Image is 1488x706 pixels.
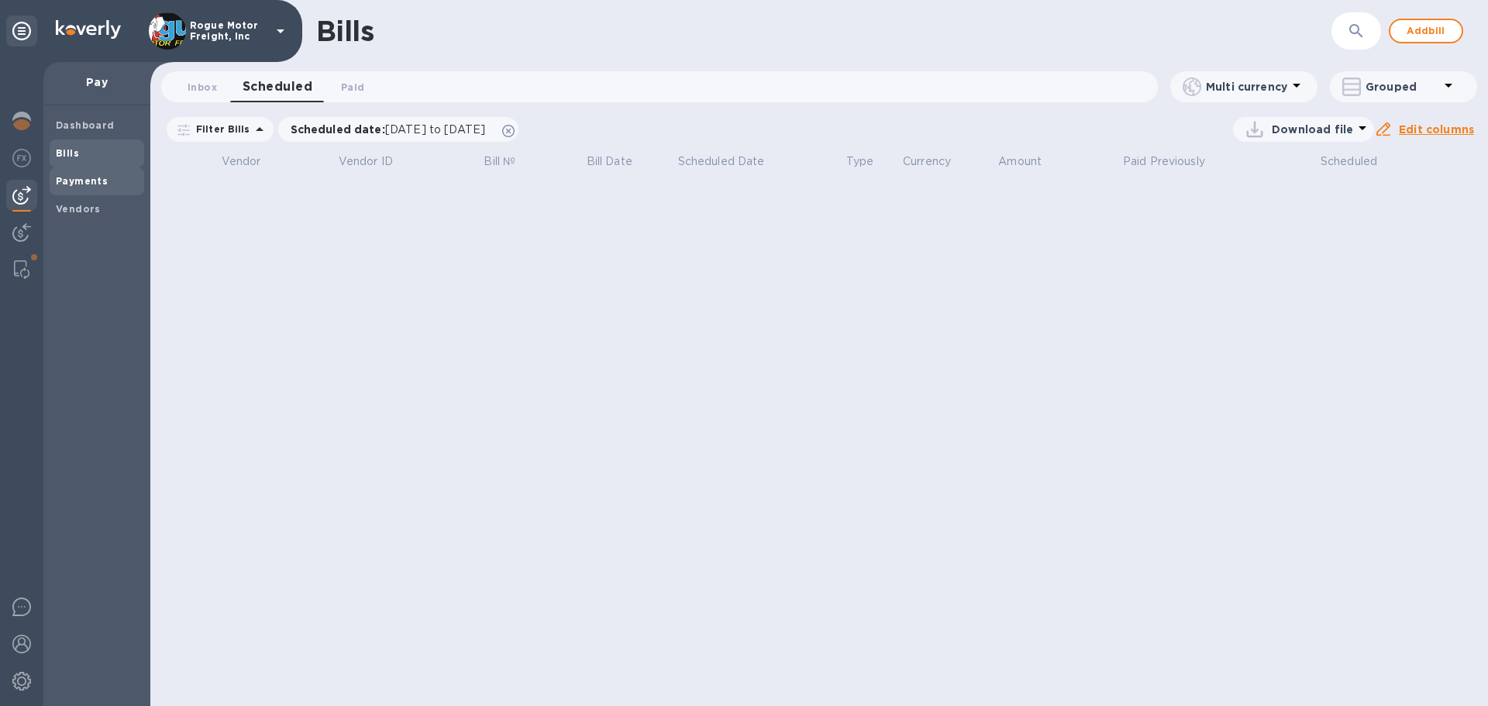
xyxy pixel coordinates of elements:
button: Addbill [1389,19,1463,43]
span: Paid Previously [1123,153,1225,170]
p: Pay [56,74,138,90]
p: Vendor [222,153,261,170]
span: Scheduled [1321,153,1397,170]
p: Grouped [1366,79,1439,95]
p: Multi currency [1206,79,1287,95]
span: Vendor ID [339,153,413,170]
u: Edit columns [1399,123,1474,136]
p: Amount [998,153,1042,170]
p: Scheduled [1321,153,1377,170]
p: Rogue Motor Freight, Inc [190,20,267,42]
b: Vendors [56,203,101,215]
span: Scheduled [243,76,312,98]
div: Scheduled date:[DATE] to [DATE] [278,117,519,142]
h1: Bills [316,15,374,47]
p: Currency [903,153,951,170]
p: Bill № [484,153,515,170]
p: Scheduled date : [291,122,494,137]
span: Bill № [484,153,536,170]
p: Bill Date [587,153,632,170]
img: Logo [56,20,121,39]
span: Add bill [1403,22,1449,40]
b: Payments [56,175,108,187]
b: Bills [56,147,79,159]
span: Vendor [222,153,281,170]
p: Type [846,153,874,170]
span: [DATE] to [DATE] [385,123,485,136]
p: Vendor ID [339,153,393,170]
b: Dashboard [56,119,115,131]
div: Unpin categories [6,15,37,46]
p: Paid Previously [1123,153,1205,170]
span: Amount [998,153,1062,170]
span: Paid [341,79,364,95]
p: Scheduled Date [678,153,765,170]
p: Download file [1272,122,1353,137]
p: Filter Bills [190,122,250,136]
img: Foreign exchange [12,149,31,167]
span: Inbox [188,79,217,95]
